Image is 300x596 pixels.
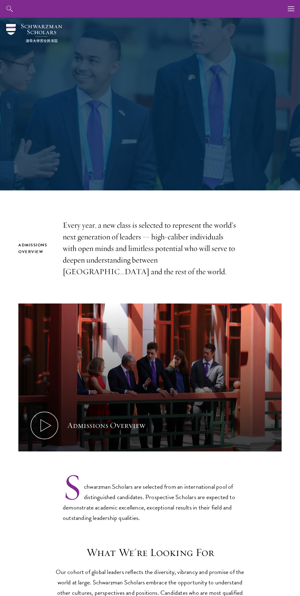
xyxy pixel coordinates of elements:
[55,546,245,559] h3: What We're Looking For
[67,420,145,431] div: Admissions Overview
[63,219,237,278] p: Every year, a new class is selected to represent the world’s next generation of leaders — high-ca...
[18,242,51,255] h2: Admissions Overview
[6,24,62,42] img: Schwarzman Scholars
[63,472,237,523] p: Schwarzman Scholars are selected from an international pool of distinguished candidates. Prospect...
[18,304,282,451] button: Admissions Overview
